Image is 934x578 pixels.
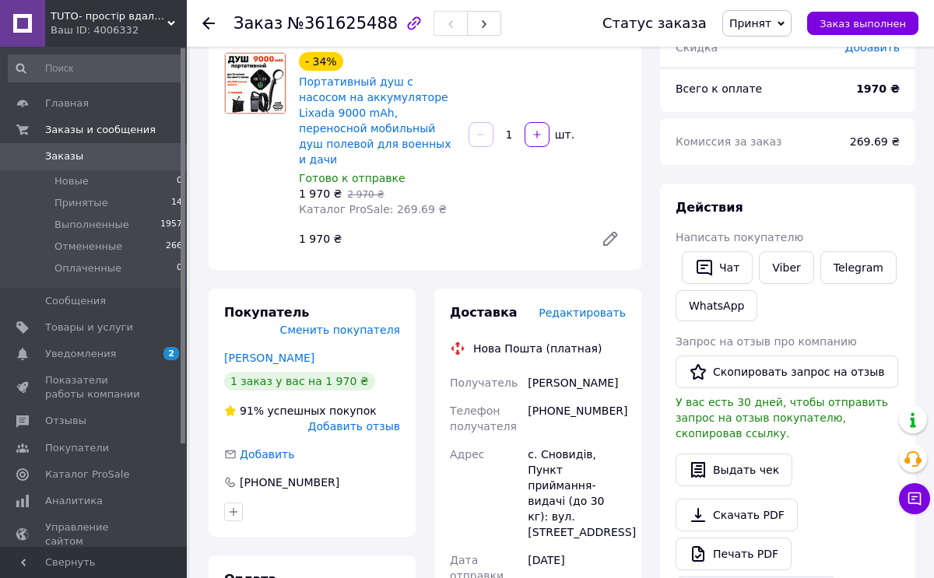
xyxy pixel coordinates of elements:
span: 266 [166,240,182,254]
a: Печать PDF [676,538,792,570]
span: Получатель [450,377,518,389]
span: Покупатель [224,305,309,320]
span: Выполненные [54,218,129,232]
span: Каталог ProSale [45,468,129,482]
a: Viber [759,251,813,284]
span: 14 [171,196,182,210]
div: - 34% [299,52,343,71]
a: Telegram [820,251,897,284]
a: WhatsApp [676,290,757,321]
span: 2 970 ₴ [347,189,384,200]
span: Заказы [45,149,83,163]
span: Отмененные [54,240,122,254]
span: Написать покупателю [676,231,803,243]
div: Статус заказа [602,16,707,31]
span: Готово к отправке [299,172,406,184]
button: Заказ выполнен [807,12,918,35]
div: 1 заказ у вас на 1 970 ₴ [224,372,375,391]
span: Заказ выполнен [820,18,906,30]
span: №361625488 [287,14,398,33]
div: 1 970 ₴ [293,228,588,250]
input: Поиск [8,54,184,82]
div: с. Сновидів, Пункт приймання-видачі (до 30 кг): вул. [STREET_ADDRESS] [525,440,629,546]
span: TUTO- простір вдалих покупок [51,9,167,23]
span: Показатели работы компании [45,373,144,401]
span: Уведомления [45,347,116,361]
span: Скидка [676,41,718,54]
span: Адрес [450,448,484,461]
span: 0 [177,174,182,188]
span: Принят [729,17,771,30]
button: Чат с покупателем [899,483,930,514]
span: Добавить отзыв [308,420,400,433]
a: Портативный душ с насосом на аккумуляторе Lixada 9000 mAh, переносной мобильный душ полевой для в... [299,75,451,166]
span: Телефон получателя [450,405,517,433]
span: 0 [177,261,182,275]
span: 2 [163,347,179,360]
div: шт. [551,127,576,142]
span: Добавить [845,41,900,54]
span: Новые [54,174,89,188]
span: 1957 [160,218,182,232]
div: успешных покупок [224,403,377,419]
span: Заказ [233,14,283,33]
a: Редактировать [595,223,626,254]
span: 269.69 ₴ [850,135,900,148]
span: Добавить [240,448,294,461]
span: Отзывы [45,414,86,428]
span: Редактировать [539,307,626,319]
div: Ваш ID: 4006332 [51,23,187,37]
span: Каталог ProSale: 269.69 ₴ [299,203,447,215]
span: Оплаченные [54,261,121,275]
div: Нова Пошта (платная) [469,341,606,356]
b: 1970 ₴ [856,82,900,95]
div: Вернуться назад [202,16,215,31]
a: Скачать PDF [676,499,798,531]
a: [PERSON_NAME] [224,352,314,364]
button: Скопировать запрос на отзыв [676,356,898,388]
img: Портативный душ с насосом на аккумуляторе Lixada 9000 mAh, переносной мобильный душ полевой для в... [225,53,286,114]
span: 91% [240,405,264,417]
span: 1 970 ₴ [299,187,342,200]
button: Чат [682,251,753,284]
div: [PERSON_NAME] [525,369,629,397]
span: Главная [45,96,89,110]
span: Управление сайтом [45,520,144,548]
span: Доставка [450,305,518,320]
span: Аналитика [45,494,103,508]
span: Комиссия за заказ [676,135,782,148]
span: Действия [676,200,743,215]
span: Товары и услуги [45,321,133,335]
span: Всего к оплате [676,82,762,95]
span: Принятые [54,196,108,210]
span: Сменить покупателя [280,324,400,336]
button: Выдать чек [676,454,792,486]
div: [PHONE_NUMBER] [238,475,341,490]
div: [PHONE_NUMBER] [525,397,629,440]
span: Покупатели [45,441,109,455]
span: Запрос на отзыв про компанию [676,335,857,348]
span: Сообщения [45,294,106,308]
span: У вас есть 30 дней, чтобы отправить запрос на отзыв покупателю, скопировав ссылку. [676,396,888,440]
span: Заказы и сообщения [45,123,156,137]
